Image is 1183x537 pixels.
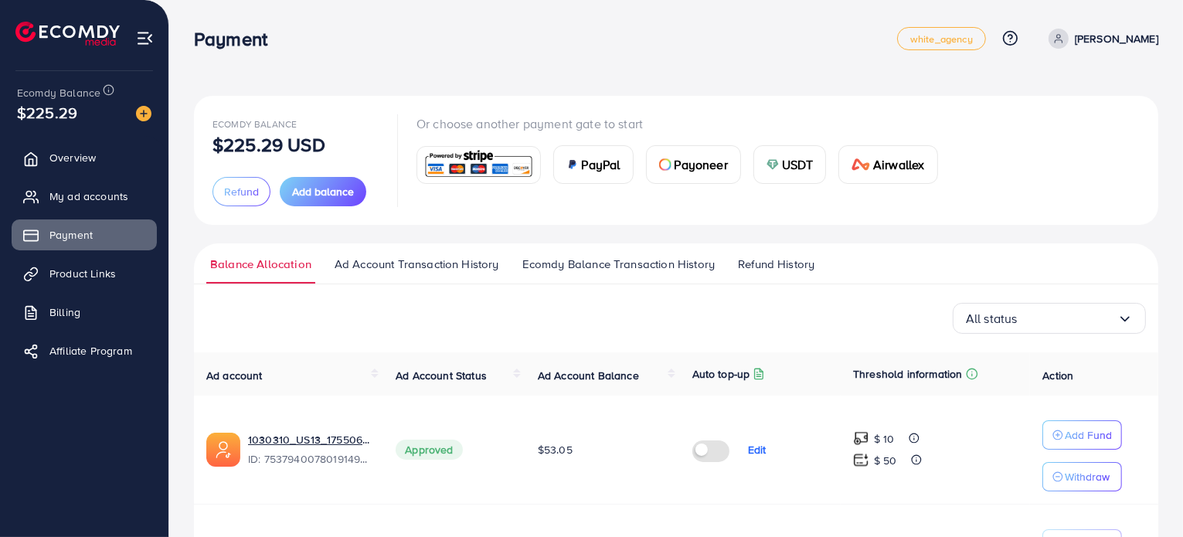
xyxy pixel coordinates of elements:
span: Billing [49,304,80,320]
p: Auto top-up [692,365,750,383]
button: Refund [212,177,270,206]
span: Balance Allocation [210,256,311,273]
img: card [422,148,535,182]
span: Overview [49,150,96,165]
div: Search for option [953,303,1146,334]
p: $225.29 USD [212,135,325,154]
p: Threshold information [853,365,962,383]
span: Ecomdy Balance [212,117,297,131]
span: Refund History [738,256,814,273]
span: Approved [396,440,462,460]
p: Withdraw [1065,467,1110,486]
span: Ecomdy Balance Transaction History [522,256,715,273]
span: Payment [49,227,93,243]
a: Affiliate Program [12,335,157,366]
p: Edit [748,440,767,459]
button: Add Fund [1042,420,1122,450]
a: [PERSON_NAME] [1042,29,1158,49]
img: top-up amount [853,452,869,468]
a: cardPayoneer [646,145,741,184]
span: Product Links [49,266,116,281]
a: white_agency [897,27,986,50]
span: USDT [782,155,814,174]
button: Add balance [280,177,366,206]
img: card [852,158,870,171]
span: ID: 7537940078019149841 [248,451,371,467]
p: Or choose another payment gate to start [416,114,950,133]
span: Airwallex [873,155,924,174]
p: $ 10 [874,430,895,448]
img: ic-ads-acc.e4c84228.svg [206,433,240,467]
img: image [136,106,151,121]
img: logo [15,22,120,46]
p: Add Fund [1065,426,1112,444]
span: white_agency [910,34,973,44]
div: <span class='underline'>1030310_US13_1755063487856</span></br>7537940078019149841 [248,432,371,467]
span: Add balance [292,184,354,199]
span: Payoneer [675,155,728,174]
a: My ad accounts [12,181,157,212]
span: Action [1042,368,1073,383]
a: Payment [12,219,157,250]
a: Overview [12,142,157,173]
a: cardAirwallex [838,145,937,184]
span: $53.05 [538,442,573,457]
p: [PERSON_NAME] [1075,29,1158,48]
span: $225.29 [17,101,77,124]
img: card [659,158,671,171]
span: My ad accounts [49,189,128,204]
button: Withdraw [1042,462,1122,491]
a: 1030310_US13_1755063487856 [248,432,371,447]
span: Ad Account Balance [538,368,639,383]
img: card [566,158,579,171]
p: $ 50 [874,451,897,470]
h3: Payment [194,28,280,50]
span: Ecomdy Balance [17,85,100,100]
span: Ad Account Status [396,368,487,383]
span: Affiliate Program [49,343,132,359]
img: top-up amount [853,430,869,447]
a: card [416,146,541,184]
a: cardUSDT [753,145,827,184]
a: Billing [12,297,157,328]
input: Search for option [1018,307,1117,331]
iframe: Chat [1117,467,1171,525]
span: Ad Account Transaction History [335,256,499,273]
span: PayPal [582,155,620,174]
a: cardPayPal [553,145,634,184]
span: Refund [224,184,259,199]
span: All status [966,307,1018,331]
a: Product Links [12,258,157,289]
img: menu [136,29,154,47]
img: card [767,158,779,171]
span: Ad account [206,368,263,383]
